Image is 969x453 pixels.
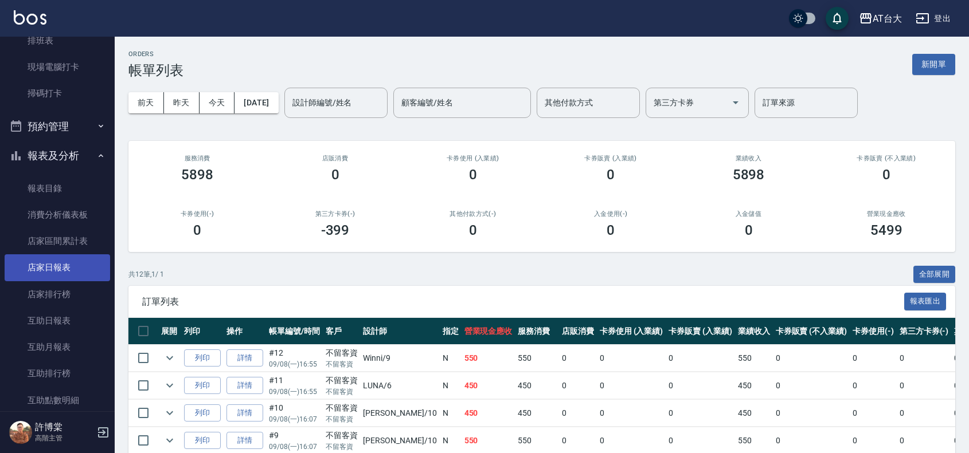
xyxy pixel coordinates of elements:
p: 不留客資 [326,442,358,452]
h3: 5499 [870,222,902,238]
a: 掃碼打卡 [5,80,110,107]
h2: 營業現金應收 [831,210,941,218]
button: AT台大 [854,7,907,30]
img: Person [9,421,32,444]
td: 0 [850,345,897,372]
button: 報表匯出 [904,293,947,310]
th: 列印 [181,318,224,345]
th: 第三方卡券(-) [897,318,952,345]
td: 0 [559,400,597,427]
td: 0 [666,372,735,399]
th: 卡券使用 (入業績) [597,318,666,345]
button: 今天 [200,92,235,113]
p: 不留客資 [326,414,358,424]
h5: 許博棠 [35,422,93,433]
a: 報表匯出 [904,296,947,306]
p: 09/08 (一) 16:07 [269,414,320,424]
button: 前天 [128,92,164,113]
h3: -399 [321,222,350,238]
a: 互助排行榜 [5,360,110,387]
h2: 卡券販賣 (入業績) [556,155,666,162]
a: 詳情 [226,349,263,367]
td: LUNA /6 [360,372,439,399]
th: 卡券使用(-) [850,318,897,345]
h2: 入金儲值 [693,210,803,218]
h2: 卡券販賣 (不入業績) [831,155,941,162]
h2: 卡券使用 (入業績) [418,155,528,162]
h3: 5898 [181,167,213,183]
td: 0 [666,345,735,372]
th: 卡券販賣 (不入業績) [773,318,850,345]
a: 詳情 [226,432,263,450]
h2: 店販消費 [280,155,390,162]
button: expand row [161,349,178,367]
a: 店家排行榜 [5,281,110,308]
p: 共 12 筆, 1 / 1 [128,269,164,279]
td: 450 [462,400,515,427]
h3: 0 [607,222,615,238]
td: 0 [897,345,952,372]
h3: 服務消費 [142,155,252,162]
th: 指定 [440,318,462,345]
h2: ORDERS [128,50,183,58]
button: 昨天 [164,92,200,113]
button: 全部展開 [913,266,956,283]
td: 450 [515,400,559,427]
th: 展開 [158,318,181,345]
td: 550 [462,345,515,372]
th: 設計師 [360,318,439,345]
a: 新開單 [912,58,955,69]
p: 不留客資 [326,387,358,397]
h3: 0 [331,167,339,183]
a: 排班表 [5,27,110,54]
a: 互助日報表 [5,308,110,334]
td: 450 [515,372,559,399]
a: 互助月報表 [5,334,110,360]
td: 450 [735,372,773,399]
h3: 0 [745,222,753,238]
button: expand row [161,404,178,422]
th: 卡券販賣 (入業績) [666,318,735,345]
td: #10 [266,400,323,427]
td: 550 [515,345,559,372]
th: 業績收入 [735,318,773,345]
button: [DATE] [235,92,278,113]
td: Winni /9 [360,345,439,372]
div: 不留客資 [326,430,358,442]
h2: 第三方卡券(-) [280,210,390,218]
a: 詳情 [226,404,263,422]
button: expand row [161,377,178,394]
div: 不留客資 [326,402,358,414]
td: 450 [735,400,773,427]
p: 不留客資 [326,359,358,369]
th: 店販消費 [559,318,597,345]
h3: 0 [469,167,477,183]
a: 店家日報表 [5,254,110,281]
h3: 0 [469,222,477,238]
h2: 業績收入 [693,155,803,162]
p: 高階主管 [35,433,93,443]
p: 09/08 (一) 16:55 [269,387,320,397]
td: N [440,372,462,399]
button: save [826,7,849,30]
button: 新開單 [912,54,955,75]
p: 09/08 (一) 16:55 [269,359,320,369]
button: expand row [161,432,178,449]
td: 0 [597,345,666,372]
img: Logo [14,10,46,25]
td: N [440,345,462,372]
td: 0 [773,372,850,399]
td: 0 [897,400,952,427]
a: 互助點數明細 [5,387,110,413]
th: 操作 [224,318,266,345]
h3: 帳單列表 [128,62,183,78]
h3: 5898 [733,167,765,183]
td: 0 [666,400,735,427]
a: 消費分析儀表板 [5,202,110,228]
td: #11 [266,372,323,399]
button: 登出 [911,8,955,29]
th: 帳單編號/時間 [266,318,323,345]
td: 0 [850,372,897,399]
div: 不留客資 [326,347,358,359]
span: 訂單列表 [142,296,904,308]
